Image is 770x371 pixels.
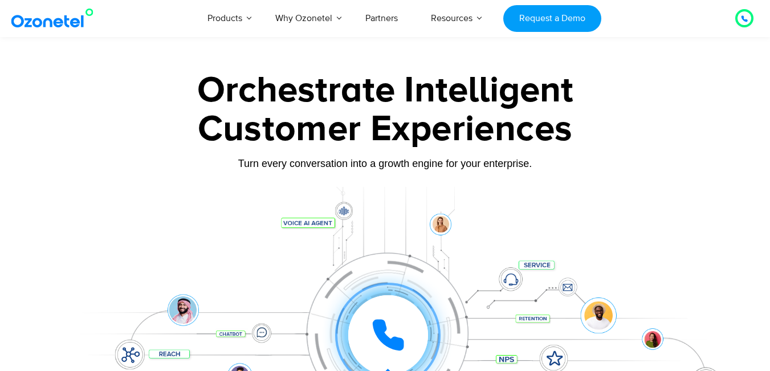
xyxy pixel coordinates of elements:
[29,157,742,170] div: Turn every conversation into a growth engine for your enterprise.
[29,72,742,109] div: Orchestrate Intelligent
[29,102,742,157] div: Customer Experiences
[503,5,601,32] a: Request a Demo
